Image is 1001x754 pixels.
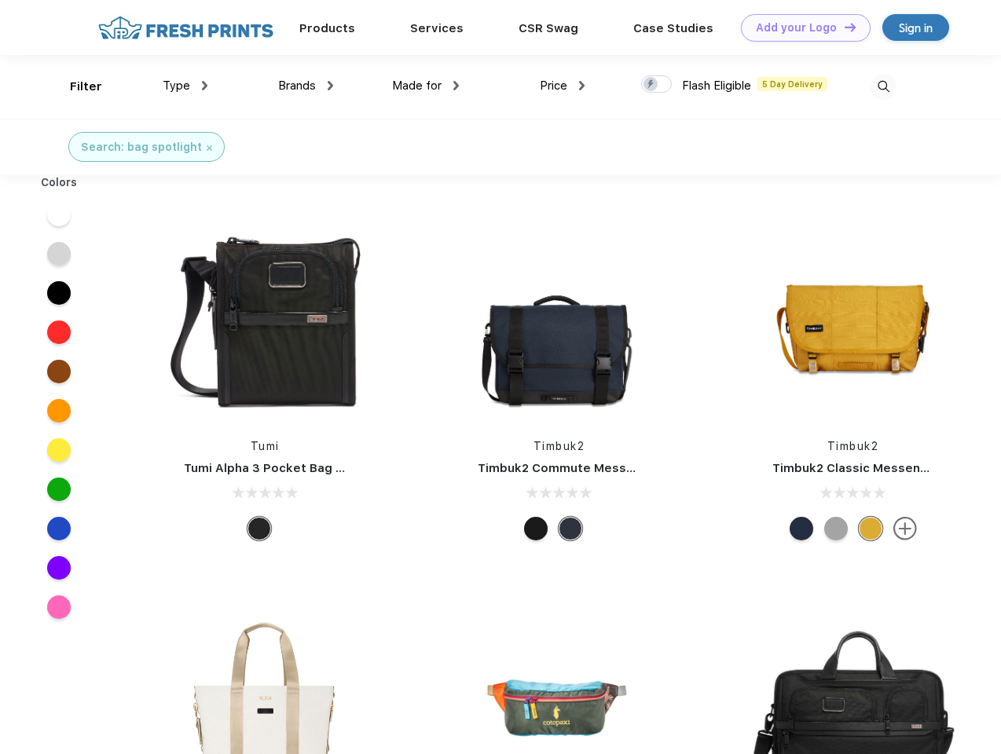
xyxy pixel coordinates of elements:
a: Timbuk2 Classic Messenger Bag [772,461,967,475]
div: Black [247,517,271,540]
span: 5 Day Delivery [757,77,827,91]
a: Sign in [882,14,949,41]
div: Sign in [899,19,933,37]
span: Brands [278,79,316,93]
a: Timbuk2 Commute Messenger Bag [478,461,688,475]
a: Products [299,21,355,35]
a: Tumi Alpha 3 Pocket Bag Small [184,461,368,475]
img: fo%20logo%202.webp [93,14,278,42]
img: dropdown.png [453,81,459,90]
div: Eco Nautical [559,517,582,540]
div: Eco Rind Pop [824,517,848,540]
img: func=resize&h=266 [454,214,663,423]
img: DT [845,23,856,31]
a: Timbuk2 [533,440,585,452]
span: Price [540,79,567,93]
span: Type [163,79,190,93]
img: more.svg [893,517,917,540]
img: dropdown.png [328,81,333,90]
img: dropdown.png [579,81,585,90]
img: filter_cancel.svg [207,145,212,151]
img: desktop_search.svg [871,74,896,100]
div: Eco Black [524,517,548,540]
div: Search: bag spotlight [81,139,202,156]
img: dropdown.png [202,81,207,90]
img: func=resize&h=266 [749,214,958,423]
span: Made for [392,79,442,93]
div: Eco Amber [859,517,882,540]
div: Filter [70,78,102,96]
div: Eco Nautical [790,517,813,540]
div: Add your Logo [756,21,837,35]
div: Colors [29,174,90,191]
a: Timbuk2 [827,440,879,452]
a: Tumi [251,440,280,452]
span: Flash Eligible [682,79,751,93]
img: func=resize&h=266 [160,214,369,423]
